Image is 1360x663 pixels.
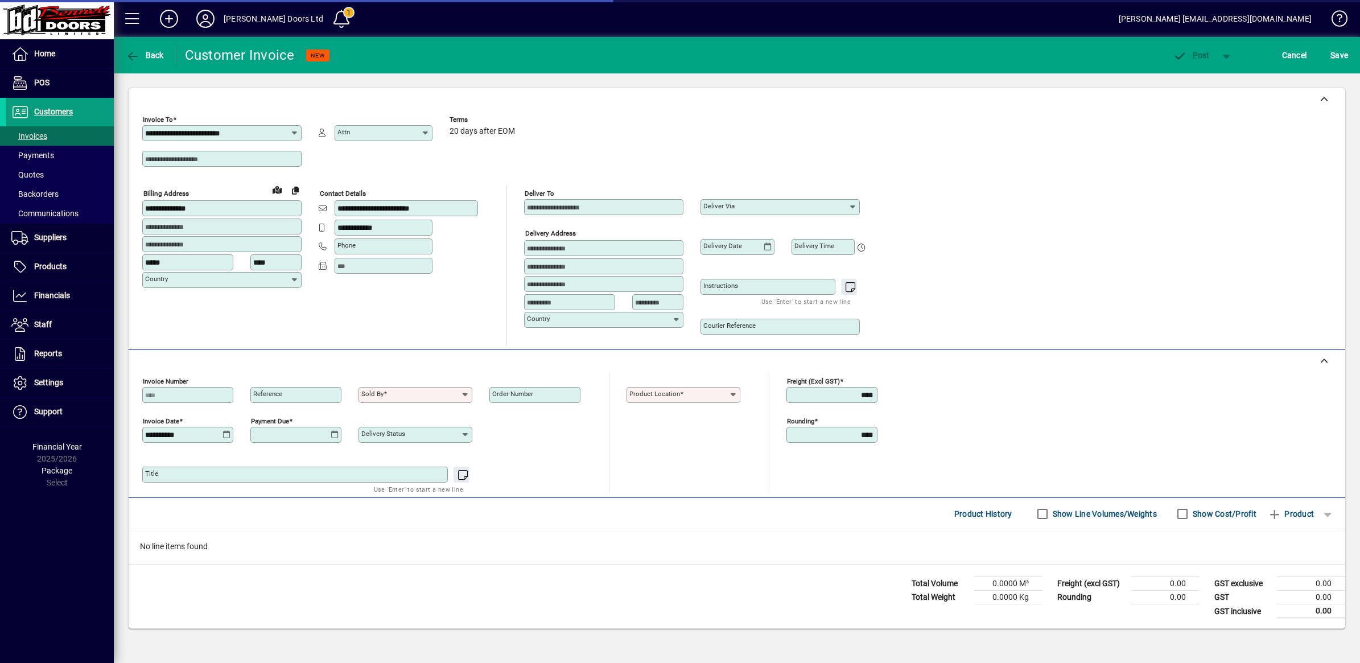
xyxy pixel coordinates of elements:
[145,470,158,477] mat-label: Title
[1131,577,1200,591] td: 0.00
[361,390,384,398] mat-label: Sold by
[32,442,82,451] span: Financial Year
[1279,45,1310,65] button: Cancel
[6,165,114,184] a: Quotes
[954,505,1012,523] span: Product History
[525,190,554,197] mat-label: Deliver To
[6,204,114,223] a: Communications
[143,116,173,123] mat-label: Invoice To
[6,224,114,252] a: Suppliers
[906,577,974,591] td: Total Volume
[337,128,350,136] mat-label: Attn
[1330,46,1348,64] span: ave
[950,504,1017,524] button: Product History
[450,116,518,123] span: Terms
[42,466,72,475] span: Package
[1330,51,1335,60] span: S
[34,78,50,87] span: POS
[6,40,114,68] a: Home
[6,398,114,426] a: Support
[629,390,680,398] mat-label: Product location
[1190,508,1256,520] label: Show Cost/Profit
[253,390,282,398] mat-label: Reference
[337,241,356,249] mat-label: Phone
[187,9,224,29] button: Profile
[787,377,840,385] mat-label: Freight (excl GST)
[1209,604,1277,619] td: GST inclusive
[1193,51,1198,60] span: P
[1209,577,1277,591] td: GST exclusive
[703,242,742,250] mat-label: Delivery date
[34,291,70,300] span: Financials
[114,45,176,65] app-page-header-button: Back
[143,417,179,425] mat-label: Invoice date
[1262,504,1320,524] button: Product
[761,295,851,308] mat-hint: Use 'Enter' to start a new line
[11,209,79,218] span: Communications
[251,417,289,425] mat-label: Payment due
[34,349,62,358] span: Reports
[703,322,756,330] mat-label: Courier Reference
[374,483,463,496] mat-hint: Use 'Enter' to start a new line
[1119,10,1312,28] div: [PERSON_NAME] [EMAIL_ADDRESS][DOMAIN_NAME]
[286,181,304,199] button: Copy to Delivery address
[1277,604,1345,619] td: 0.00
[906,591,974,604] td: Total Weight
[34,107,73,116] span: Customers
[1328,45,1351,65] button: Save
[143,377,188,385] mat-label: Invoice number
[527,315,550,323] mat-label: Country
[361,430,405,438] mat-label: Delivery status
[34,262,67,271] span: Products
[1277,577,1345,591] td: 0.00
[703,202,735,210] mat-label: Deliver via
[1052,577,1131,591] td: Freight (excl GST)
[6,311,114,339] a: Staff
[224,10,323,28] div: [PERSON_NAME] Doors Ltd
[34,378,63,387] span: Settings
[974,591,1042,604] td: 0.0000 Kg
[11,190,59,199] span: Backorders
[6,282,114,310] a: Financials
[1052,591,1131,604] td: Rounding
[6,69,114,97] a: POS
[1050,508,1157,520] label: Show Line Volumes/Weights
[11,170,44,179] span: Quotes
[268,180,286,199] a: View on map
[123,45,167,65] button: Back
[6,340,114,368] a: Reports
[787,417,814,425] mat-label: Rounding
[6,126,114,146] a: Invoices
[450,127,515,136] span: 20 days after EOM
[1131,591,1200,604] td: 0.00
[1282,46,1307,64] span: Cancel
[1167,45,1215,65] button: Post
[6,369,114,397] a: Settings
[145,275,168,283] mat-label: Country
[1277,591,1345,604] td: 0.00
[11,151,54,160] span: Payments
[34,233,67,242] span: Suppliers
[794,242,834,250] mat-label: Delivery time
[703,282,738,290] mat-label: Instructions
[6,253,114,281] a: Products
[129,529,1345,564] div: No line items found
[974,577,1042,591] td: 0.0000 M³
[1268,505,1314,523] span: Product
[34,320,52,329] span: Staff
[126,51,164,60] span: Back
[1209,591,1277,604] td: GST
[34,49,55,58] span: Home
[185,46,295,64] div: Customer Invoice
[1173,51,1210,60] span: ost
[151,9,187,29] button: Add
[34,407,63,416] span: Support
[311,52,325,59] span: NEW
[1323,2,1346,39] a: Knowledge Base
[6,146,114,165] a: Payments
[492,390,533,398] mat-label: Order number
[11,131,47,141] span: Invoices
[6,184,114,204] a: Backorders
